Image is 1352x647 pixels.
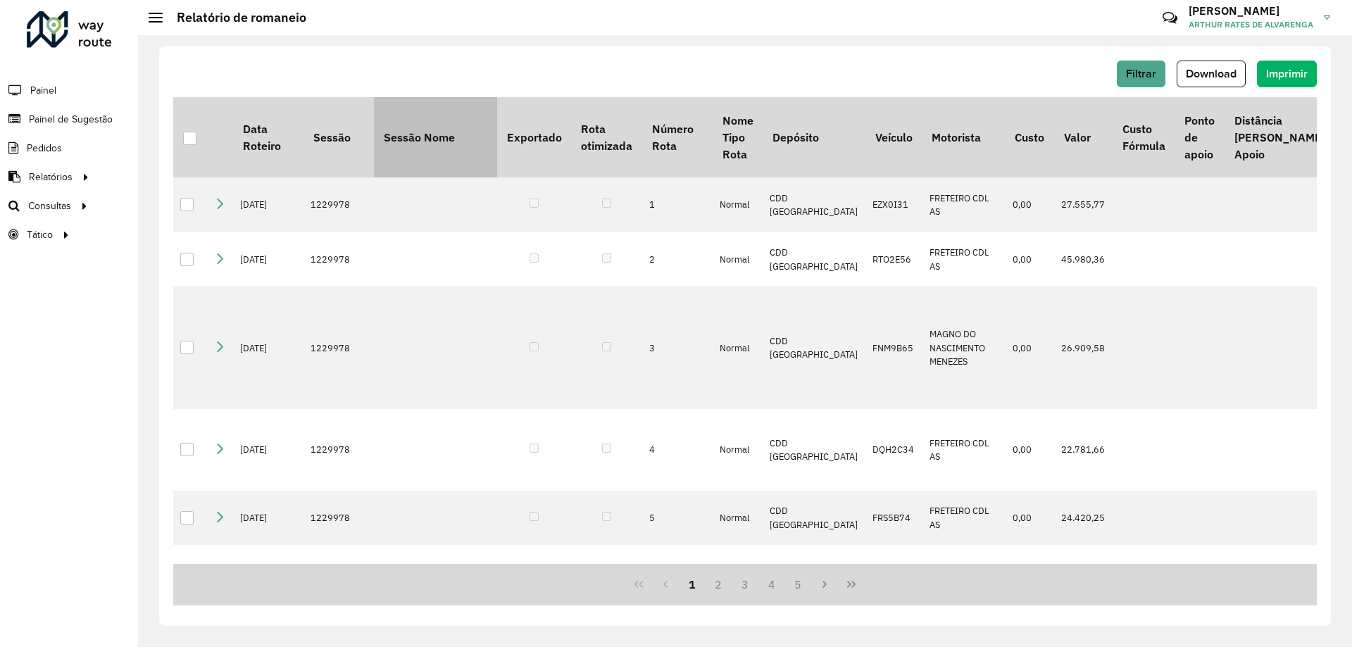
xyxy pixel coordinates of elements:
[233,232,303,287] td: [DATE]
[1054,287,1113,409] td: 26.909,58
[922,97,1006,177] th: Motorista
[865,287,922,409] td: FNM9B65
[303,177,374,232] td: 1229978
[1257,61,1317,87] button: Imprimir
[865,232,922,287] td: RTO2E56
[922,545,1006,627] td: FRETEIRO CDL AS
[233,97,303,177] th: Data Roteiro
[1006,491,1054,546] td: 0,00
[1126,68,1156,80] span: Filtrar
[303,232,374,287] td: 1229978
[642,287,713,409] td: 3
[763,491,865,546] td: CDD [GEOGRAPHIC_DATA]
[571,97,641,177] th: Rota otimizada
[163,10,306,25] h2: Relatório de romaneio
[713,177,763,232] td: Normal
[30,83,56,98] span: Painel
[732,571,758,598] button: 3
[1006,177,1054,232] td: 0,00
[374,97,497,177] th: Sessão Nome
[1054,545,1113,627] td: 23.201,30
[303,545,374,627] td: 1229978
[713,232,763,287] td: Normal
[27,227,53,242] span: Tático
[1177,61,1246,87] button: Download
[1189,4,1313,18] h3: [PERSON_NAME]
[763,97,865,177] th: Depósito
[865,545,922,627] td: JBR2C95
[763,177,865,232] td: CDD [GEOGRAPHIC_DATA]
[642,409,713,491] td: 4
[811,571,838,598] button: Next Page
[233,287,303,409] td: [DATE]
[1225,97,1334,177] th: Distância [PERSON_NAME] Apoio
[303,97,374,177] th: Sessão
[922,491,1006,546] td: FRETEIRO CDL AS
[865,97,922,177] th: Veículo
[1006,409,1054,491] td: 0,00
[1054,177,1113,232] td: 27.555,77
[29,170,73,184] span: Relatórios
[303,409,374,491] td: 1229978
[922,409,1006,491] td: FRETEIRO CDL AS
[1006,97,1054,177] th: Custo
[1155,3,1185,33] a: Contato Rápido
[922,177,1006,232] td: FRETEIRO CDL AS
[1266,68,1308,80] span: Imprimir
[233,177,303,232] td: [DATE]
[705,571,732,598] button: 2
[763,287,865,409] td: CDD [GEOGRAPHIC_DATA]
[713,545,763,627] td: Normal
[233,491,303,546] td: [DATE]
[642,97,713,177] th: Número Rota
[642,545,713,627] td: 6
[785,571,812,598] button: 5
[1113,97,1175,177] th: Custo Fórmula
[497,97,571,177] th: Exportado
[1006,287,1054,409] td: 0,00
[642,232,713,287] td: 2
[758,571,785,598] button: 4
[233,545,303,627] td: [DATE]
[1186,68,1237,80] span: Download
[679,571,706,598] button: 1
[865,177,922,232] td: EZX0I31
[922,287,1006,409] td: MAGNO DO NASCIMENTO MENEZES
[763,409,865,491] td: CDD [GEOGRAPHIC_DATA]
[28,199,71,213] span: Consultas
[713,409,763,491] td: Normal
[713,287,763,409] td: Normal
[865,409,922,491] td: DQH2C34
[27,141,62,156] span: Pedidos
[713,97,763,177] th: Nome Tipo Rota
[865,491,922,546] td: FRS5B74
[713,491,763,546] td: Normal
[763,232,865,287] td: CDD [GEOGRAPHIC_DATA]
[763,545,865,627] td: CDD [GEOGRAPHIC_DATA]
[303,491,374,546] td: 1229978
[1006,232,1054,287] td: 0,00
[233,409,303,491] td: [DATE]
[1054,97,1113,177] th: Valor
[642,177,713,232] td: 1
[303,287,374,409] td: 1229978
[1054,409,1113,491] td: 22.781,66
[1175,97,1224,177] th: Ponto de apoio
[29,112,113,127] span: Painel de Sugestão
[1054,491,1113,546] td: 24.420,25
[1054,232,1113,287] td: 45.980,36
[1117,61,1165,87] button: Filtrar
[922,232,1006,287] td: FRETEIRO CDL AS
[1189,18,1313,31] span: ARTHUR RATES DE ALVARENGA
[1006,545,1054,627] td: 0,00
[838,571,865,598] button: Last Page
[642,491,713,546] td: 5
